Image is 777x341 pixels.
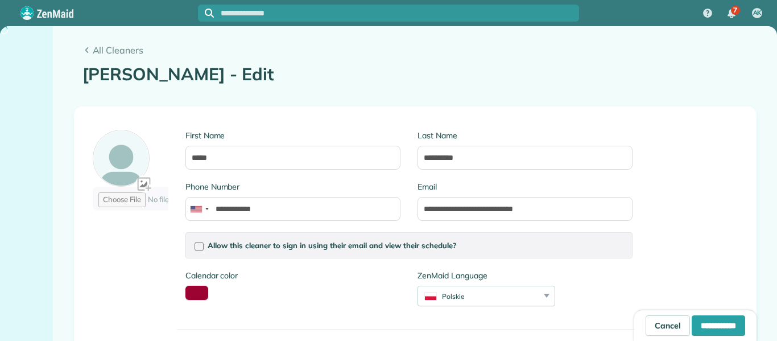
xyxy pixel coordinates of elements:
[185,181,400,192] label: Phone Number
[753,9,762,18] span: AK
[418,130,633,141] label: Last Name
[185,270,238,281] label: Calendar color
[720,1,743,26] div: 7 unread notifications
[733,6,737,15] span: 7
[208,241,456,250] span: Allow this cleaner to sign in using their email and view their schedule?
[185,130,400,141] label: First Name
[646,315,690,336] a: Cancel
[205,9,214,18] svg: Focus search
[93,43,748,57] span: All Cleaners
[418,291,540,301] div: Polskie
[82,65,748,84] h1: [PERSON_NAME] - Edit
[185,286,208,300] button: toggle color picker dialog
[198,9,214,18] button: Focus search
[418,270,555,281] label: ZenMaid Language
[418,181,633,192] label: Email
[82,43,748,57] a: All Cleaners
[186,198,212,220] div: United States: +1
